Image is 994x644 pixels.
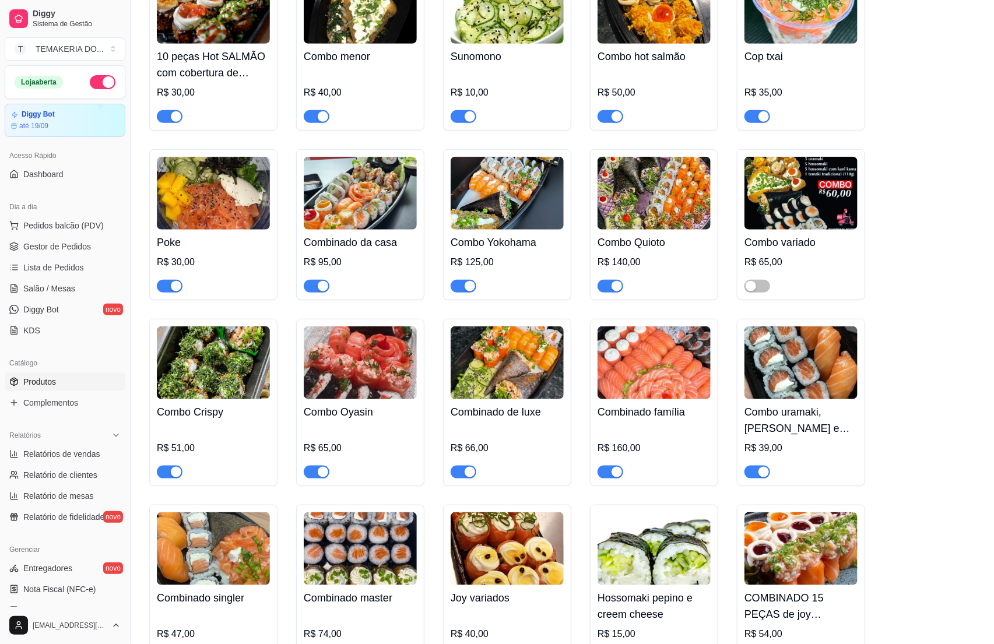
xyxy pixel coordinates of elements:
img: product-image [157,326,270,399]
h4: Combo Quioto [598,234,711,251]
img: product-image [304,326,417,399]
img: product-image [744,326,858,399]
div: R$ 65,00 [304,441,417,455]
h4: Combinado da casa [304,234,417,251]
div: Dia a dia [5,198,125,216]
span: Sistema de Gestão [33,19,121,29]
img: product-image [598,512,711,585]
span: Nota Fiscal (NFC-e) [23,583,96,595]
h4: 10 peças Hot SALMÃO com cobertura de creem cheese, geleia pimenta, doritos [157,48,270,81]
img: product-image [157,157,270,230]
a: DiggySistema de Gestão [5,5,125,33]
button: Pedidos balcão (PDV) [5,216,125,235]
h4: Cop txai [744,48,858,65]
span: Relatório de fidelidade [23,511,104,523]
h4: Joy variados [451,590,564,606]
a: Complementos [5,393,125,412]
a: Relatório de mesas [5,487,125,505]
span: Relatório de clientes [23,469,97,481]
div: R$ 95,00 [304,255,417,269]
h4: Sunomono [451,48,564,65]
img: product-image [451,512,564,585]
img: product-image [451,326,564,399]
span: Complementos [23,397,78,409]
div: Gerenciar [5,540,125,559]
h4: Combo Yokohama [451,234,564,251]
img: product-image [744,157,858,230]
span: [EMAIL_ADDRESS][DOMAIN_NAME] [33,621,107,630]
h4: Combo variado [744,234,858,251]
div: R$ 40,00 [304,86,417,100]
span: KDS [23,325,40,336]
div: R$ 50,00 [598,86,711,100]
span: Diggy [33,9,121,19]
button: Alterar Status [90,75,115,89]
span: Diggy Bot [23,304,59,315]
div: R$ 65,00 [744,255,858,269]
h4: Combo uramaki, [PERSON_NAME] e niguiri [744,404,858,437]
a: Relatório de clientes [5,466,125,484]
div: R$ 15,00 [598,627,711,641]
h4: Combo Crispy [157,404,270,420]
a: Gestor de Pedidos [5,237,125,256]
h4: Combinado master [304,590,417,606]
div: R$ 39,00 [744,441,858,455]
span: Controle de caixa [23,604,87,616]
button: [EMAIL_ADDRESS][DOMAIN_NAME] [5,611,125,639]
div: R$ 35,00 [744,86,858,100]
h4: Combinado singler [157,590,270,606]
a: Controle de caixa [5,601,125,620]
h4: Combo Oyasin [304,404,417,420]
div: R$ 160,00 [598,441,711,455]
a: Diggy Botaté 19/09 [5,104,125,137]
a: Salão / Mesas [5,279,125,298]
h4: Combinado de luxe [451,404,564,420]
span: Produtos [23,376,56,388]
img: product-image [598,157,711,230]
article: Diggy Bot [22,110,55,119]
span: Lista de Pedidos [23,262,84,273]
div: R$ 30,00 [157,255,270,269]
h4: Combo hot salmão [598,48,711,65]
div: R$ 40,00 [451,627,564,641]
div: R$ 54,00 [744,627,858,641]
article: até 19/09 [19,121,48,131]
span: Relatórios de vendas [23,448,100,460]
span: Relatórios [9,431,41,440]
div: R$ 125,00 [451,255,564,269]
a: Entregadoresnovo [5,559,125,578]
span: Relatório de mesas [23,490,94,502]
div: TEMAKERIA DO ... [36,43,104,55]
div: R$ 10,00 [451,86,564,100]
h4: Combinado família [598,404,711,420]
a: Relatórios de vendas [5,445,125,463]
div: Loja aberta [15,76,63,89]
a: Produtos [5,372,125,391]
h4: Combo menor [304,48,417,65]
a: KDS [5,321,125,340]
div: Acesso Rápido [5,146,125,165]
span: Dashboard [23,168,64,180]
h4: Poke [157,234,270,251]
img: product-image [744,512,858,585]
img: product-image [304,512,417,585]
div: R$ 51,00 [157,441,270,455]
span: Entregadores [23,562,72,574]
span: Gestor de Pedidos [23,241,91,252]
div: R$ 140,00 [598,255,711,269]
span: Pedidos balcão (PDV) [23,220,104,231]
span: T [15,43,26,55]
a: Nota Fiscal (NFC-e) [5,580,125,599]
span: Salão / Mesas [23,283,75,294]
button: Select a team [5,37,125,61]
img: product-image [157,512,270,585]
div: Catálogo [5,354,125,372]
div: R$ 30,00 [157,86,270,100]
img: product-image [598,326,711,399]
a: Relatório de fidelidadenovo [5,508,125,526]
div: R$ 47,00 [157,627,270,641]
div: R$ 74,00 [304,627,417,641]
h4: Hossomaki pepino e creem cheese [598,590,711,622]
a: Lista de Pedidos [5,258,125,277]
a: Diggy Botnovo [5,300,125,319]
